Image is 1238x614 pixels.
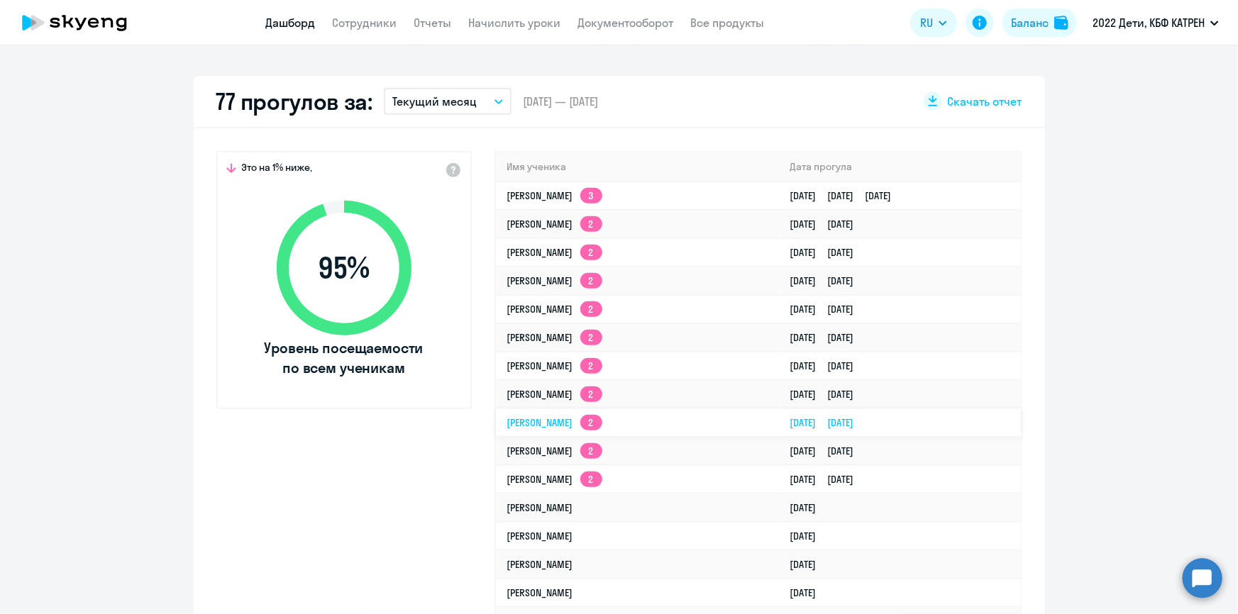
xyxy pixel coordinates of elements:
a: [DATE][DATE] [790,388,866,401]
a: Сотрудники [333,16,397,30]
a: Начислить уроки [469,16,561,30]
a: Все продукты [691,16,765,30]
span: Скачать отчет [948,94,1022,109]
a: [PERSON_NAME]2 [507,445,602,457]
app-skyeng-badge: 2 [580,216,602,232]
a: [DATE] [790,530,828,542]
a: [PERSON_NAME]3 [507,189,602,202]
button: Балансbalance [1002,9,1077,37]
app-skyeng-badge: 2 [580,245,602,260]
a: [PERSON_NAME]2 [507,473,602,486]
p: 2022 Дети, КБФ КАТРЕН [1093,14,1205,31]
a: [PERSON_NAME] [507,586,573,599]
app-skyeng-badge: 2 [580,386,602,402]
span: [DATE] — [DATE] [523,94,598,109]
app-skyeng-badge: 2 [580,415,602,430]
span: RU [920,14,933,31]
button: 2022 Дети, КБФ КАТРЕН [1085,6,1226,40]
a: [DATE] [790,558,828,571]
h2: 77 прогулов за: [216,87,373,116]
a: [PERSON_NAME]2 [507,388,602,401]
a: Дашборд [266,16,316,30]
a: [DATE][DATE][DATE] [790,189,903,202]
a: [PERSON_NAME]2 [507,218,602,230]
a: [DATE] [790,501,828,514]
p: Текущий месяц [392,93,477,110]
th: Имя ученика [496,152,779,182]
button: RU [910,9,957,37]
a: [PERSON_NAME]2 [507,246,602,259]
a: Документооборот [578,16,674,30]
app-skyeng-badge: 2 [580,358,602,374]
a: [PERSON_NAME] [507,558,573,571]
a: [DATE][DATE] [790,303,866,316]
span: Это на 1% ниже, [242,161,313,178]
app-skyeng-badge: 2 [580,471,602,487]
app-skyeng-badge: 2 [580,330,602,345]
th: Дата прогула [779,152,1021,182]
div: Баланс [1011,14,1049,31]
app-skyeng-badge: 2 [580,443,602,459]
a: [DATE][DATE] [790,445,866,457]
img: balance [1054,16,1068,30]
app-skyeng-badge: 3 [580,188,602,203]
a: Отчеты [414,16,452,30]
a: [PERSON_NAME]2 [507,331,602,344]
a: [PERSON_NAME]2 [507,303,602,316]
a: [PERSON_NAME]2 [507,359,602,372]
a: [PERSON_NAME] [507,530,573,542]
app-skyeng-badge: 2 [580,301,602,317]
app-skyeng-badge: 2 [580,273,602,289]
a: [DATE][DATE] [790,246,866,259]
a: [PERSON_NAME]2 [507,274,602,287]
button: Текущий месяц [384,88,512,115]
a: [DATE][DATE] [790,274,866,287]
a: [DATE][DATE] [790,331,866,344]
a: [DATE][DATE] [790,473,866,486]
a: [DATE][DATE] [790,218,866,230]
span: Уровень посещаемости по всем ученикам [262,338,426,378]
a: [DATE][DATE] [790,416,866,429]
a: [DATE] [790,586,828,599]
a: [PERSON_NAME]2 [507,416,602,429]
span: 95 % [262,251,426,285]
a: [DATE][DATE] [790,359,866,372]
a: [PERSON_NAME] [507,501,573,514]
